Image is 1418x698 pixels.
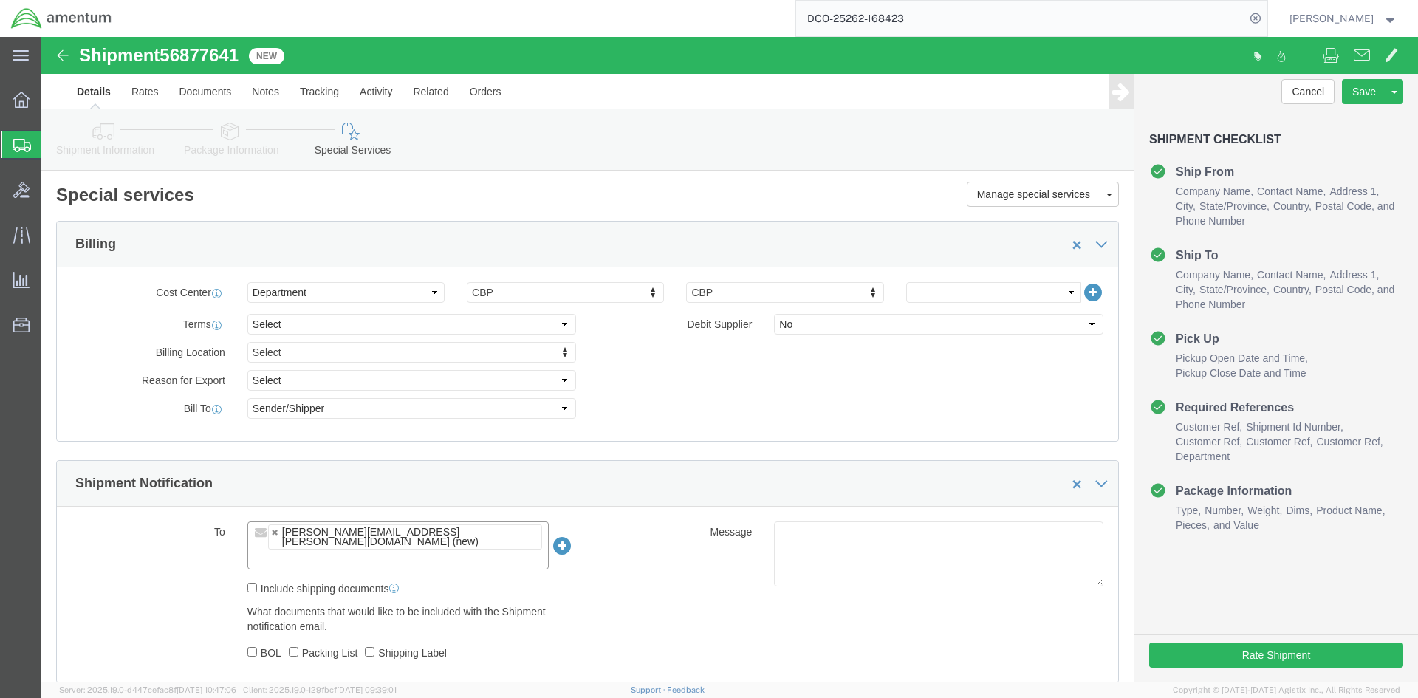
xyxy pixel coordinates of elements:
span: Christina Gibson [1289,10,1374,27]
button: [PERSON_NAME] [1289,10,1398,27]
span: Copyright © [DATE]-[DATE] Agistix Inc., All Rights Reserved [1173,684,1400,697]
span: Server: 2025.19.0-d447cefac8f [59,685,236,694]
span: [DATE] 09:39:01 [337,685,397,694]
span: [DATE] 10:47:06 [177,685,236,694]
a: Feedback [667,685,705,694]
input: Search for shipment number, reference number [796,1,1245,36]
iframe: FS Legacy Container [41,37,1418,682]
img: logo [10,7,112,30]
span: Client: 2025.19.0-129fbcf [243,685,397,694]
a: Support [631,685,668,694]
